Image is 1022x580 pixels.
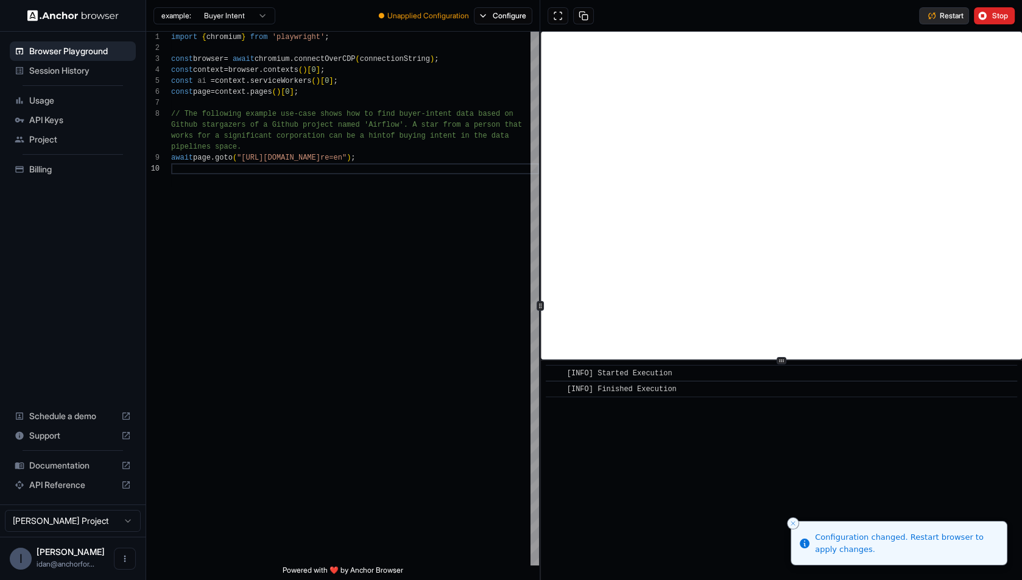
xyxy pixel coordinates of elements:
[10,160,136,179] div: Billing
[228,66,259,74] span: browser
[939,11,963,21] span: Restart
[787,517,799,529] button: Close toast
[37,559,94,568] span: idan@anchorforge.io
[573,7,594,24] button: Copy session ID
[356,55,360,63] span: (
[224,55,228,63] span: =
[347,154,351,162] span: )
[552,367,558,380] span: ​
[29,133,131,146] span: Project
[548,7,568,24] button: Open in full screen
[250,77,312,85] span: serviceWorkers
[277,88,281,96] span: )
[193,88,211,96] span: page
[263,66,298,74] span: contexts
[29,459,116,472] span: Documentation
[10,61,136,80] div: Session History
[992,11,1009,21] span: Stop
[815,531,997,555] div: Configuration changed. Restart browser to apply changes.
[919,7,969,24] button: Restart
[10,426,136,445] div: Support
[430,55,434,63] span: )
[316,66,320,74] span: ]
[171,154,193,162] span: await
[29,45,131,57] span: Browser Playground
[146,108,160,119] div: 8
[197,77,206,85] span: ai
[171,132,386,140] span: works for a significant corporation can be a hint
[10,475,136,495] div: API Reference
[171,33,197,41] span: import
[233,55,255,63] span: await
[10,41,136,61] div: Browser Playground
[307,66,311,74] span: [
[27,10,119,21] img: Anchor Logo
[289,55,294,63] span: .
[146,32,160,43] div: 1
[250,88,272,96] span: pages
[146,43,160,54] div: 2
[215,154,233,162] span: goto
[351,154,355,162] span: ;
[211,88,215,96] span: =
[434,55,439,63] span: ;
[387,11,469,21] span: Unapplied Configuration
[298,66,303,74] span: (
[206,33,242,41] span: chromium
[215,77,245,85] span: context
[360,55,430,63] span: connectionString
[29,65,131,77] span: Session History
[325,77,329,85] span: 0
[255,55,290,63] span: chromium
[272,33,325,41] span: 'playwright'
[29,163,131,175] span: Billing
[146,97,160,108] div: 7
[245,77,250,85] span: .
[285,88,289,96] span: 0
[320,66,325,74] span: ;
[29,430,116,442] span: Support
[146,54,160,65] div: 3
[311,77,315,85] span: (
[29,479,116,491] span: API Reference
[325,33,329,41] span: ;
[171,121,390,129] span: Github stargazers of a Github project named 'Airfl
[474,7,533,24] button: Configure
[10,91,136,110] div: Usage
[237,154,320,162] span: "[URL][DOMAIN_NAME]
[146,152,160,163] div: 9
[245,88,250,96] span: .
[171,66,193,74] span: const
[283,565,403,580] span: Powered with ❤️ by Anchor Browser
[10,130,136,149] div: Project
[29,94,131,107] span: Usage
[241,33,245,41] span: }
[37,546,105,557] span: Idan Raman
[390,110,513,118] span: d buyer-intent data based on
[552,383,558,395] span: ​
[211,77,215,85] span: =
[29,410,116,422] span: Schedule a demo
[272,88,277,96] span: (
[320,154,347,162] span: re=en"
[289,88,294,96] span: ]
[250,33,268,41] span: from
[386,132,509,140] span: of buying intent in the data
[193,154,211,162] span: page
[171,143,241,151] span: pipelines space.
[259,66,263,74] span: .
[974,7,1015,24] button: Stop
[567,369,672,378] span: [INFO] Started Execution
[224,66,228,74] span: =
[211,154,215,162] span: .
[281,88,285,96] span: [
[171,88,193,96] span: const
[161,11,191,21] span: example:
[202,33,206,41] span: {
[10,110,136,130] div: API Keys
[303,66,307,74] span: )
[146,76,160,87] div: 5
[171,77,193,85] span: const
[215,88,245,96] span: context
[193,66,224,74] span: context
